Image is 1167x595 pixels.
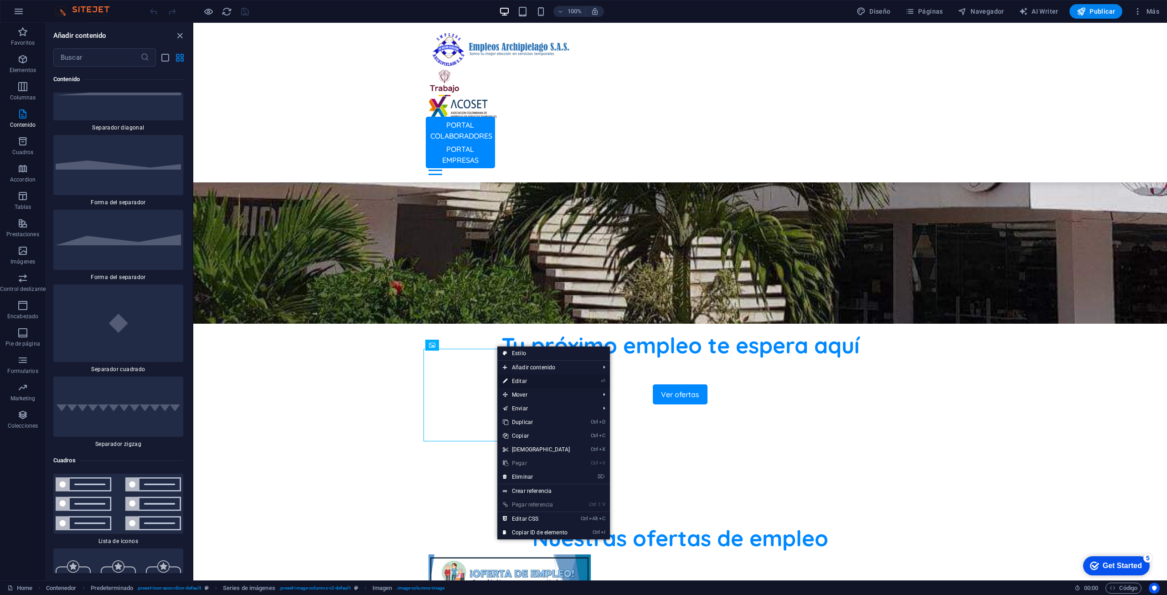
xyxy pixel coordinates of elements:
[8,422,38,429] p: Colecciones
[593,529,600,535] i: Ctrl
[10,121,36,129] p: Contenido
[599,446,605,452] i: X
[497,429,576,443] a: CtrlCCopiar
[46,583,77,594] span: Haz clic para seleccionar y doble clic para editar
[598,474,605,480] i: ⌦
[56,287,181,360] img: separator-square.svg
[497,415,576,429] a: CtrlDDuplicar
[853,4,894,19] button: Diseño
[1084,583,1098,594] span: 00 00
[591,446,598,452] i: Ctrl
[53,366,183,373] span: Separador cuadrado
[11,39,35,47] p: Favoritos
[1130,4,1163,19] button: Más
[1090,585,1092,591] span: :
[203,6,214,17] button: Haz clic para salir del modo de previsualización y seguir editando
[53,30,106,41] h6: Añadir contenido
[15,203,31,211] p: Tablas
[174,52,185,63] button: grid-view
[853,4,894,19] div: Diseño (Ctrl+Alt+Y)
[1074,583,1099,594] h6: Tiempo de la sesión
[56,234,181,245] img: separator-shape-big.svg
[396,583,444,594] span: . image-columns-image
[591,433,598,439] i: Ctrl
[497,402,596,415] a: Enviar
[174,30,185,41] button: close panel
[497,456,576,470] a: CtrlVPegar
[137,583,201,594] span: . preset-icon-accordion-default
[221,6,232,17] button: reload
[53,60,183,131] div: Separador diagonal
[954,4,1008,19] button: Navegador
[7,367,38,375] p: Formularios
[53,199,183,206] span: Forma del separador
[905,7,943,16] span: Páginas
[567,6,582,17] h6: 100%
[372,583,392,594] span: Haz clic para seleccionar y doble clic para editar
[53,455,183,466] h6: Cuadros
[46,583,445,594] nav: breadcrumb
[53,377,183,448] div: Separador zigzag
[7,5,74,24] div: Get Started 5 items remaining, 0% complete
[53,474,183,545] div: Lista de iconos
[12,149,34,156] p: Cuadros
[53,274,183,281] span: Forma del separador
[53,74,183,85] h6: Contenido
[591,7,599,16] i: Al redimensionar, ajustar el nivel de zoom automáticamente para ajustarse al dispositivo elegido.
[279,583,351,594] span: . preset-image-columns-v2-default
[497,388,596,402] span: Mover
[1105,583,1141,594] button: Código
[1015,4,1062,19] button: AI Writer
[497,470,576,484] a: ⌦Eliminar
[53,285,183,373] div: Separador cuadrado
[67,2,77,11] div: 5
[601,378,605,384] i: ⏎
[599,419,605,425] i: D
[902,4,947,19] button: Páginas
[5,340,40,347] p: Pie de página
[53,135,183,206] div: Forma del separador
[52,6,121,17] img: Editor Logo
[7,583,32,594] a: Haz clic para cancelar la selección y doble clic para abrir páginas
[53,440,183,448] span: Separador zigzag
[53,124,183,131] span: Separador diagonal
[91,583,133,594] span: Haz clic para seleccionar y doble clic para editar
[589,502,596,507] i: Ctrl
[56,160,181,170] img: separator-shape.svg
[10,67,36,74] p: Elementos
[497,361,596,374] span: Añadir contenido
[56,402,181,411] img: separator-zigzag.svg
[602,502,605,507] i: V
[591,419,598,425] i: Ctrl
[497,347,610,360] a: Estilo
[1019,7,1059,16] span: AI Writer
[222,6,232,17] i: Volver a cargar página
[1077,7,1115,16] span: Publicar
[10,176,36,183] p: Accordion
[599,433,605,439] i: C
[223,583,275,594] span: Haz clic para seleccionar y doble clic para editar
[497,443,576,456] a: CtrlX[DEMOGRAPHIC_DATA]
[497,498,576,512] a: Ctrl⇧VPegar referencia
[601,529,605,535] i: I
[27,10,66,18] div: Get Started
[160,52,170,63] button: list-view
[591,460,598,466] i: Ctrl
[553,6,586,17] button: 100%
[599,460,605,466] i: V
[497,512,576,526] a: CtrlAltCEditar CSS
[1133,7,1159,16] span: Más
[497,374,576,388] a: ⏎Editar
[10,258,35,265] p: Imágenes
[589,516,598,522] i: Alt
[205,585,209,590] i: Este elemento es un preajuste personalizable
[1110,583,1137,594] span: Código
[10,395,36,402] p: Marketing
[53,210,183,281] div: Forma del separador
[597,502,601,507] i: ⇧
[497,526,576,539] a: CtrlICopiar ID de elemento
[7,313,38,320] p: Encabezado
[581,516,588,522] i: Ctrl
[56,477,181,530] img: Group16.svg
[497,484,610,498] a: Crear referencia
